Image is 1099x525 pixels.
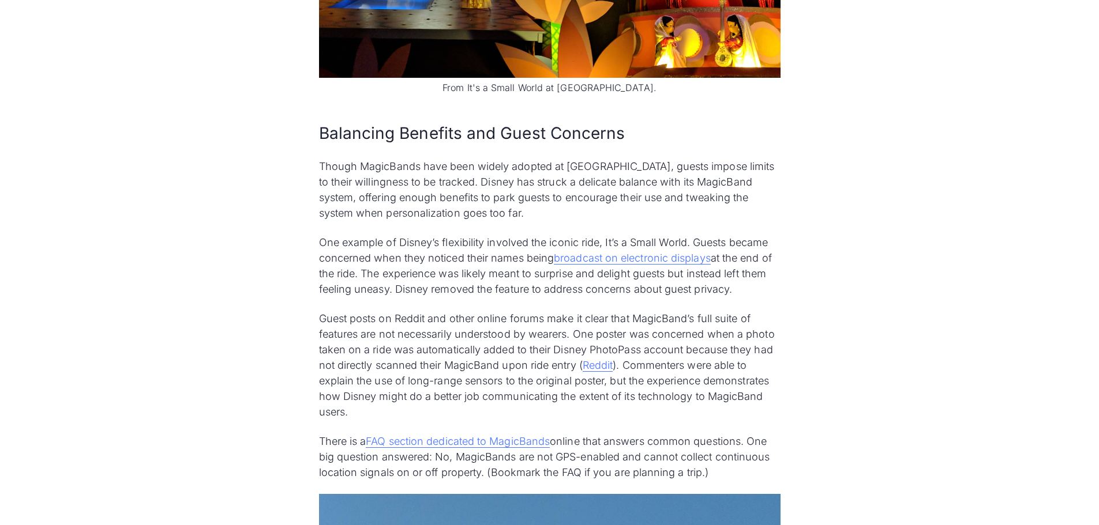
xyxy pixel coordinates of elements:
[319,311,781,420] p: Guest posts on Reddit and other online forums make it clear that MagicBand’s full suite of featur...
[583,359,613,372] a: Reddit
[319,235,781,297] p: One example of Disney’s flexibility involved the iconic ride, It’s a Small World. Guests became c...
[554,252,711,265] a: broadcast on electronic displays
[319,81,781,95] figcaption: From It's a Small World at [GEOGRAPHIC_DATA].
[319,122,781,145] h2: Balancing Benefits and Guest Concerns
[319,433,781,480] p: There is a online that answers common questions. One big question answered: No, MagicBands are no...
[319,158,781,221] p: Though MagicBands have been widely adopted at [GEOGRAPHIC_DATA], guests impose limits to their wi...
[366,435,550,448] a: FAQ section dedicated to MagicBands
